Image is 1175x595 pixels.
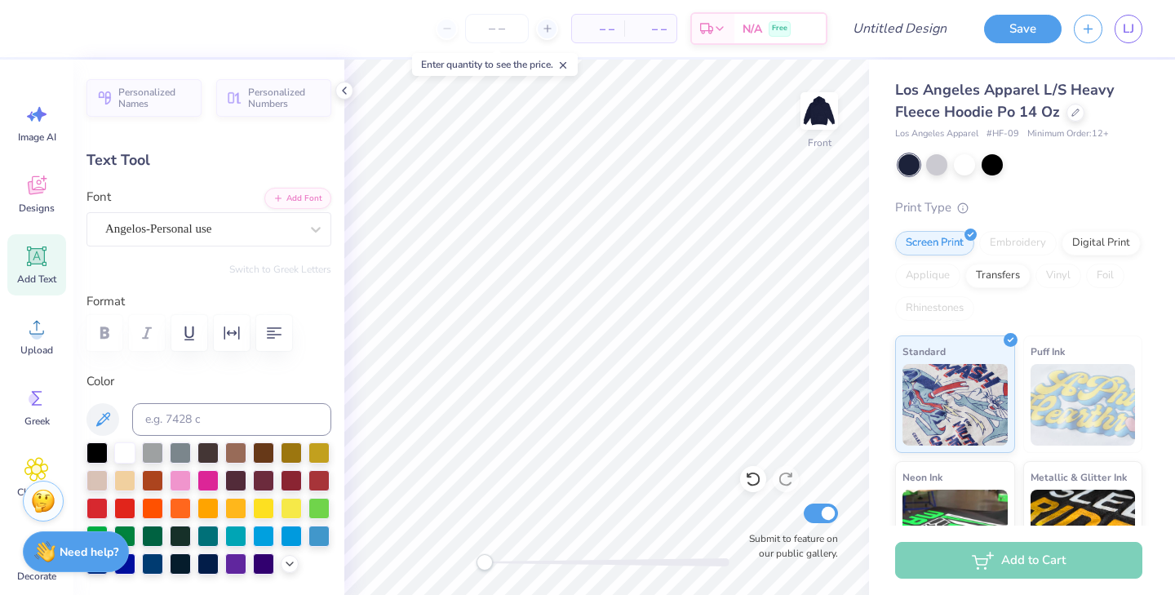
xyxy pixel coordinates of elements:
[1062,231,1141,255] div: Digital Print
[1031,468,1127,486] span: Metallic & Glitter Ink
[229,263,331,276] button: Switch to Greek Letters
[412,53,578,76] div: Enter quantity to see the price.
[10,486,64,512] span: Clipart & logos
[895,127,978,141] span: Los Angeles Apparel
[1031,490,1136,571] img: Metallic & Glitter Ink
[477,554,493,571] div: Accessibility label
[17,273,56,286] span: Add Text
[840,12,960,45] input: Untitled Design
[582,20,614,38] span: – –
[979,231,1057,255] div: Embroidery
[20,344,53,357] span: Upload
[634,20,667,38] span: – –
[965,264,1031,288] div: Transfers
[743,20,762,38] span: N/A
[86,188,111,206] label: Font
[902,490,1008,571] img: Neon Ink
[86,372,331,391] label: Color
[895,231,974,255] div: Screen Print
[17,570,56,583] span: Decorate
[1031,343,1065,360] span: Puff Ink
[19,202,55,215] span: Designs
[740,531,838,561] label: Submit to feature on our public gallery.
[902,364,1008,446] img: Standard
[248,87,321,109] span: Personalized Numbers
[1027,127,1109,141] span: Minimum Order: 12 +
[86,292,331,311] label: Format
[86,79,202,117] button: Personalized Names
[902,343,946,360] span: Standard
[808,135,831,150] div: Front
[1035,264,1081,288] div: Vinyl
[895,198,1142,217] div: Print Type
[1115,15,1142,43] a: LJ
[86,149,331,171] div: Text Tool
[772,23,787,34] span: Free
[264,188,331,209] button: Add Font
[895,264,960,288] div: Applique
[132,403,331,436] input: e.g. 7428 c
[895,80,1114,122] span: Los Angeles Apparel L/S Heavy Fleece Hoodie Po 14 Oz
[24,415,50,428] span: Greek
[18,131,56,144] span: Image AI
[803,95,836,127] img: Front
[895,296,974,321] div: Rhinestones
[1086,264,1124,288] div: Foil
[1031,364,1136,446] img: Puff Ink
[60,544,118,560] strong: Need help?
[118,87,192,109] span: Personalized Names
[902,468,942,486] span: Neon Ink
[216,79,331,117] button: Personalized Numbers
[465,14,529,43] input: – –
[984,15,1062,43] button: Save
[1123,20,1134,38] span: LJ
[987,127,1019,141] span: # HF-09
